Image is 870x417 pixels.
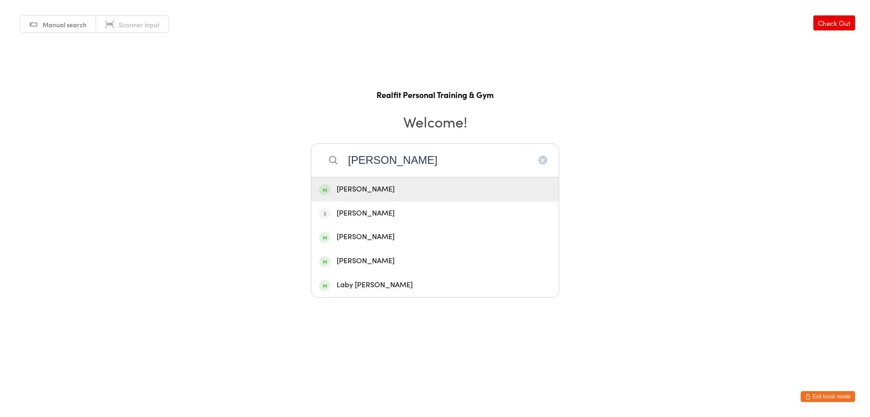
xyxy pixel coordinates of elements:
div: [PERSON_NAME] [319,183,551,196]
div: [PERSON_NAME] [319,207,551,220]
span: Scanner input [119,20,159,29]
h1: Realfit Personal Training & Gym [9,89,861,100]
span: Manual search [43,20,87,29]
div: [PERSON_NAME] [319,231,551,243]
button: Exit kiosk mode [801,391,855,402]
div: [PERSON_NAME] [319,255,551,267]
input: Search [311,143,559,177]
div: Laby [PERSON_NAME] [319,279,551,291]
a: Check Out [813,15,855,30]
h2: Welcome! [9,111,861,132]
